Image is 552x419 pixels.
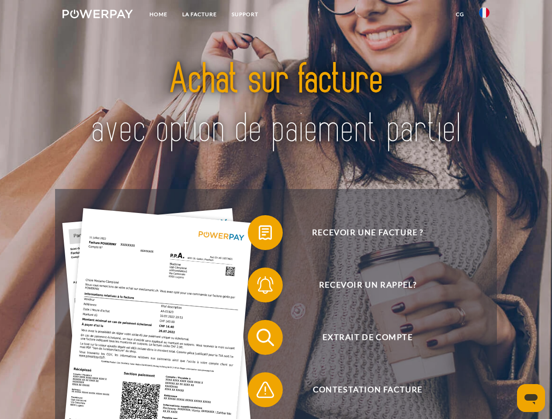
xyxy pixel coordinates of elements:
a: LA FACTURE [175,7,224,22]
button: Contestation Facture [248,372,475,407]
span: Extrait de compte [260,320,475,355]
button: Recevoir une facture ? [248,215,475,250]
img: fr [479,7,490,18]
button: Recevoir un rappel? [248,268,475,302]
iframe: Bouton de lancement de la fenêtre de messagerie [517,384,545,412]
img: qb_bill.svg [254,222,276,244]
img: qb_bell.svg [254,274,276,296]
span: Contestation Facture [260,372,475,407]
img: qb_warning.svg [254,379,276,401]
img: qb_search.svg [254,326,276,348]
img: logo-powerpay-white.svg [62,10,133,18]
span: Recevoir une facture ? [260,215,475,250]
a: CG [448,7,472,22]
a: Support [224,7,266,22]
button: Extrait de compte [248,320,475,355]
span: Recevoir un rappel? [260,268,475,302]
img: title-powerpay_fr.svg [83,42,469,167]
a: Home [142,7,175,22]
